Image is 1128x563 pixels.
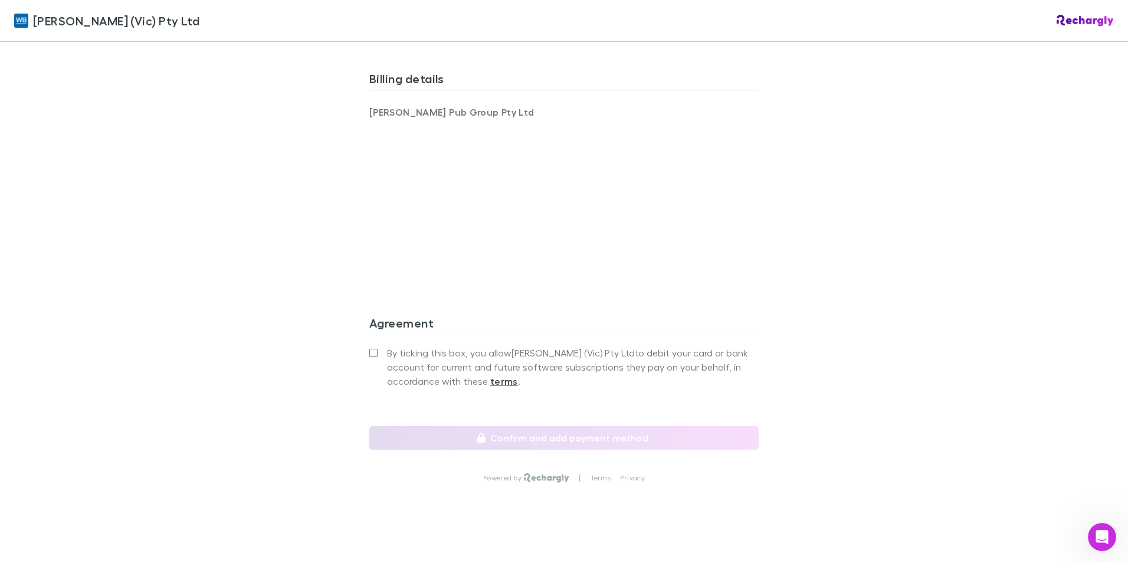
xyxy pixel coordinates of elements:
img: Rechargly Logo [1057,15,1114,27]
iframe: Intercom live chat [1088,523,1116,551]
h3: Agreement [369,316,759,335]
a: Terms [591,473,611,483]
img: Rechargly Logo [524,473,569,483]
p: [PERSON_NAME] Pub Group Pty Ltd [369,105,564,119]
strong: terms [490,375,518,387]
button: Confirm and add payment method [369,426,759,450]
span: By ticking this box, you allow [PERSON_NAME] (Vic) Pty Ltd to debit your card or bank account for... [387,346,759,388]
h3: Billing details [369,71,759,90]
img: William Buck (Vic) Pty Ltd's Logo [14,14,28,28]
a: Privacy [620,473,645,483]
span: [PERSON_NAME] (Vic) Pty Ltd [33,12,199,30]
iframe: Secure address input frame [367,126,761,261]
p: Powered by [483,473,524,483]
p: | [579,473,581,483]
